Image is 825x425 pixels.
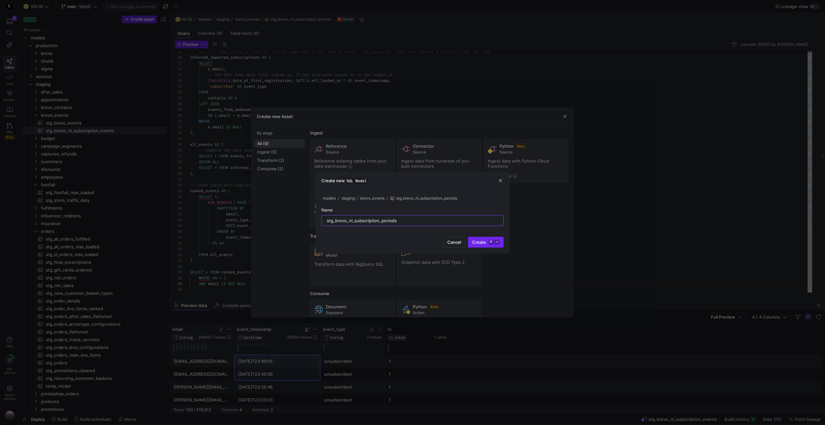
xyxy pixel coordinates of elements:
button: models [321,194,337,202]
span: Name [321,207,333,212]
kbd: ⏎ [494,240,500,245]
button: Cancel [443,237,465,248]
kbd: ⌘ [489,240,494,245]
button: staging [340,194,356,202]
button: Create⌘⏎ [468,237,504,248]
button: stg_brevo_nl_subscription_periods [389,194,459,202]
span: Create [472,240,500,245]
span: staging [342,196,355,201]
button: brevo_events [359,194,386,202]
span: SQL Model [345,178,368,184]
span: Cancel [447,240,461,245]
span: models [323,196,336,201]
span: brevo_events [360,196,384,201]
span: stg_brevo_nl_subscription_periods [396,196,457,201]
h3: Create new [321,178,368,183]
